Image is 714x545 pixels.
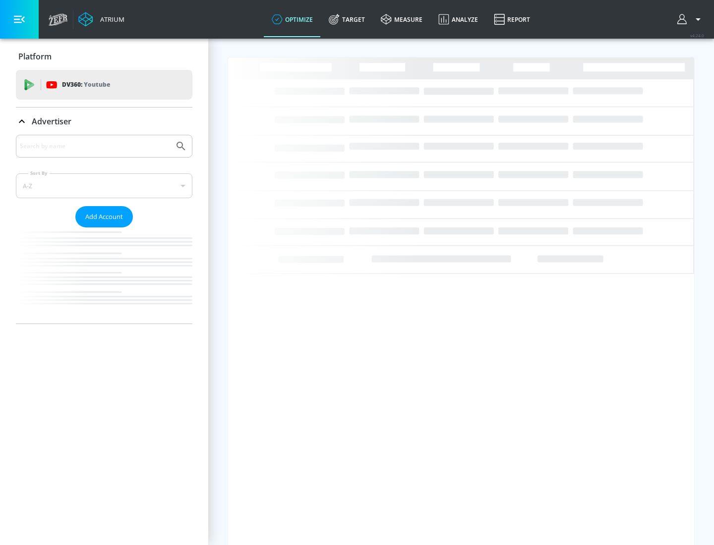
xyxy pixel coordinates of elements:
[486,1,538,37] a: Report
[75,206,133,227] button: Add Account
[18,51,52,62] p: Platform
[16,70,192,100] div: DV360: Youtube
[16,227,192,324] nav: list of Advertiser
[690,33,704,38] span: v 4.24.0
[32,116,71,127] p: Advertiser
[78,12,124,27] a: Atrium
[96,15,124,24] div: Atrium
[84,79,110,90] p: Youtube
[20,140,170,153] input: Search by name
[16,108,192,135] div: Advertiser
[430,1,486,37] a: Analyze
[16,135,192,324] div: Advertiser
[321,1,373,37] a: Target
[16,173,192,198] div: A-Z
[264,1,321,37] a: optimize
[28,170,50,176] label: Sort By
[16,43,192,70] div: Platform
[62,79,110,90] p: DV360:
[373,1,430,37] a: measure
[85,211,123,222] span: Add Account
